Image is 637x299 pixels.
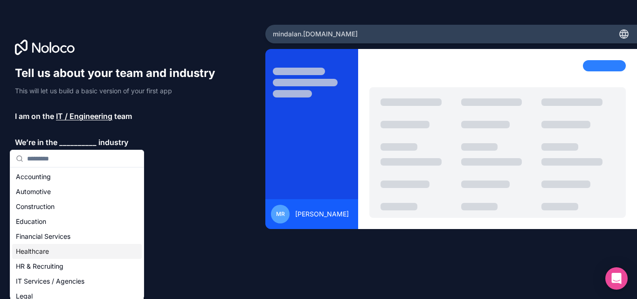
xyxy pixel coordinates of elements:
span: __________ [59,137,97,148]
span: We’re in the [15,137,57,148]
span: [PERSON_NAME] [295,209,349,219]
span: mindalan .[DOMAIN_NAME] [273,29,358,39]
div: IT Services / Agencies [12,274,142,289]
span: IT / Engineering [56,111,112,122]
p: This will let us build a basic version of your first app [15,86,224,96]
div: HR & Recruiting [12,259,142,274]
h1: Tell us about your team and industry [15,66,224,81]
span: team [114,111,132,122]
span: I am on the [15,111,54,122]
div: Accounting [12,169,142,184]
div: Healthcare [12,244,142,259]
div: Automotive [12,184,142,199]
span: mr [276,210,285,218]
div: Financial Services [12,229,142,244]
span: industry [98,137,128,148]
div: Education [12,214,142,229]
div: Open Intercom Messenger [605,267,628,290]
div: Construction [12,199,142,214]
